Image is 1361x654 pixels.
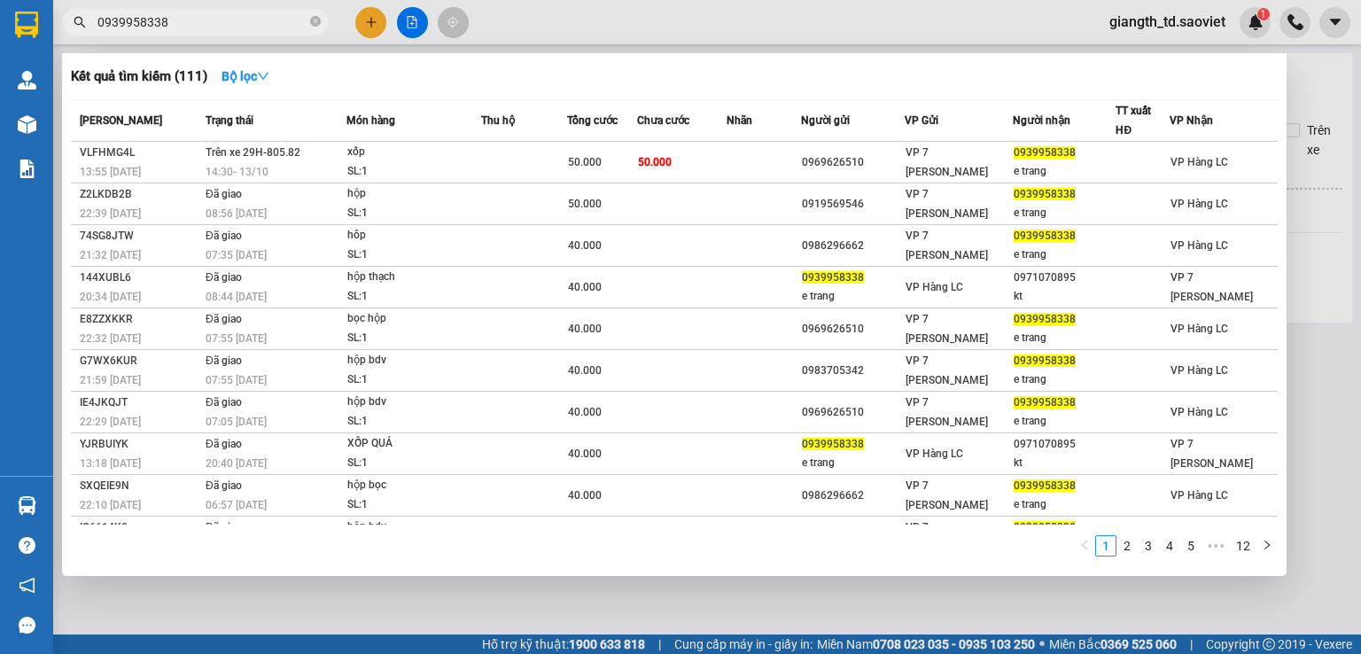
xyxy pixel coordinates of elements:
[206,499,267,511] span: 06:57 [DATE]
[347,309,480,329] div: bọc hộp
[906,281,963,293] span: VP Hàng LC
[1170,406,1228,418] span: VP Hàng LC
[80,310,200,329] div: E8ZZXKKR
[347,329,480,348] div: SL: 1
[347,226,480,245] div: hôp
[18,496,36,515] img: warehouse-icon
[74,16,86,28] span: search
[1014,354,1076,367] span: 0939958338
[1262,540,1272,550] span: right
[1014,204,1116,222] div: e trang
[1202,535,1230,557] li: Next 5 Pages
[1170,438,1253,470] span: VP 7 [PERSON_NAME]
[1159,535,1180,557] li: 4
[1014,245,1116,264] div: e trang
[568,489,602,502] span: 40.000
[568,156,602,168] span: 50.000
[1014,269,1116,287] div: 0971070895
[802,153,904,172] div: 0969626510
[257,70,269,82] span: down
[206,114,253,127] span: Trạng thái
[568,239,602,252] span: 40.000
[206,207,267,220] span: 08:56 [DATE]
[568,198,602,210] span: 50.000
[80,416,141,428] span: 22:29 [DATE]
[80,269,200,287] div: 144XUBL6
[637,114,689,127] span: Chưa cước
[347,412,480,432] div: SL: 1
[347,370,480,390] div: SL: 1
[802,287,904,306] div: e trang
[19,577,35,594] span: notification
[206,230,242,242] span: Đã giao
[1170,239,1228,252] span: VP Hàng LC
[80,144,200,162] div: VLFHMG4L
[1014,412,1116,431] div: e trang
[1014,521,1076,533] span: 0939958338
[80,374,141,386] span: 21:59 [DATE]
[568,406,602,418] span: 40.000
[1079,540,1090,550] span: left
[906,354,988,386] span: VP 7 [PERSON_NAME]
[1230,535,1256,557] li: 12
[80,457,141,470] span: 13:18 [DATE]
[802,487,904,505] div: 0986296662
[347,393,480,412] div: hộp bdv
[1170,489,1228,502] span: VP Hàng LC
[347,268,480,287] div: hộp thạch
[206,416,267,428] span: 07:05 [DATE]
[1160,536,1179,556] a: 4
[310,16,321,27] span: close-circle
[206,396,242,409] span: Đã giao
[727,114,752,127] span: Nhãn
[1117,536,1137,556] a: 2
[206,374,267,386] span: 07:55 [DATE]
[1202,535,1230,557] span: •••
[347,184,480,204] div: hộp
[802,237,904,255] div: 0986296662
[347,454,480,473] div: SL: 1
[80,249,141,261] span: 21:32 [DATE]
[80,393,200,412] div: IE4JKQJT
[1014,162,1116,181] div: e trang
[206,146,300,159] span: Trên xe 29H-805.82
[1014,435,1116,454] div: 0971070895
[906,230,988,261] span: VP 7 [PERSON_NAME]
[206,332,267,345] span: 07:55 [DATE]
[1170,114,1213,127] span: VP Nhận
[906,479,988,511] span: VP 7 [PERSON_NAME]
[80,477,200,495] div: SXQEIE9N
[206,166,268,178] span: 14:30 - 13/10
[1256,535,1278,557] li: Next Page
[80,518,200,537] div: IC6614K2
[1014,146,1076,159] span: 0939958338
[568,448,602,460] span: 40.000
[568,281,602,293] span: 40.000
[206,438,242,450] span: Đã giao
[906,448,963,460] span: VP Hàng LC
[97,12,307,32] input: Tìm tên, số ĐT hoặc mã đơn
[347,143,480,162] div: xốp
[1014,188,1076,200] span: 0939958338
[1139,536,1158,556] a: 3
[207,62,284,90] button: Bộ lọcdown
[206,188,242,200] span: Đã giao
[568,323,602,335] span: 40.000
[1181,536,1201,556] a: 5
[481,114,515,127] span: Thu hộ
[310,14,321,31] span: close-circle
[802,362,904,380] div: 0983705342
[1170,271,1253,303] span: VP 7 [PERSON_NAME]
[19,617,35,634] span: message
[1013,114,1070,127] span: Người nhận
[80,207,141,220] span: 22:39 [DATE]
[906,521,988,553] span: VP 7 [PERSON_NAME]
[1014,479,1076,492] span: 0939958338
[222,69,269,83] strong: Bộ lọc
[18,160,36,178] img: solution-icon
[1074,535,1095,557] button: left
[1074,535,1095,557] li: Previous Page
[802,271,864,284] span: 0939958338
[18,115,36,134] img: warehouse-icon
[347,434,480,454] div: XỐP QUẢ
